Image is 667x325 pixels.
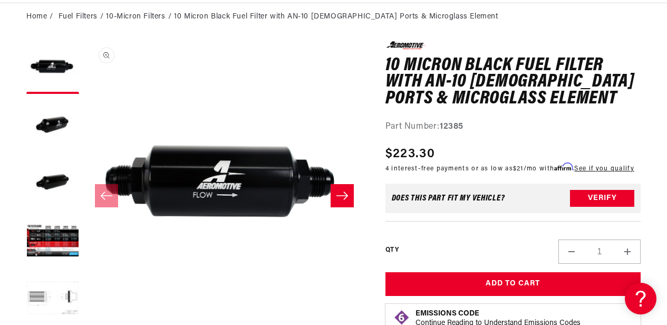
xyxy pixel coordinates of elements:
label: QTY [385,246,399,255]
span: $21 [513,166,524,172]
div: Does This part fit My vehicle? [392,194,505,203]
span: Affirm [554,163,573,171]
button: Add to Cart [385,272,641,296]
a: See if you qualify - Learn more about Affirm Financing (opens in modal) [574,166,634,172]
button: Slide right [331,184,354,207]
span: $223.30 [385,145,435,164]
li: 10 Micron Black Fuel Filter with AN-10 [DEMOGRAPHIC_DATA] Ports & Microglass Element [174,11,498,23]
nav: breadcrumbs [26,11,641,23]
h1: 10 Micron Black Fuel Filter with AN-10 [DEMOGRAPHIC_DATA] Ports & Microglass Element [385,58,641,108]
a: Fuel Filters [59,11,98,23]
li: 10-Micron Filters [106,11,174,23]
div: Part Number: [385,120,641,134]
button: Load image 4 in gallery view [26,215,79,268]
button: Slide left [95,184,118,207]
strong: Emissions Code [415,310,479,318]
a: Home [26,11,47,23]
button: Load image 3 in gallery view [26,157,79,210]
button: Load image 1 in gallery view [26,41,79,94]
button: Load image 2 in gallery view [26,99,79,152]
strong: 12385 [440,122,463,131]
button: Verify [570,190,634,207]
p: 4 interest-free payments or as low as /mo with . [385,164,634,174]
